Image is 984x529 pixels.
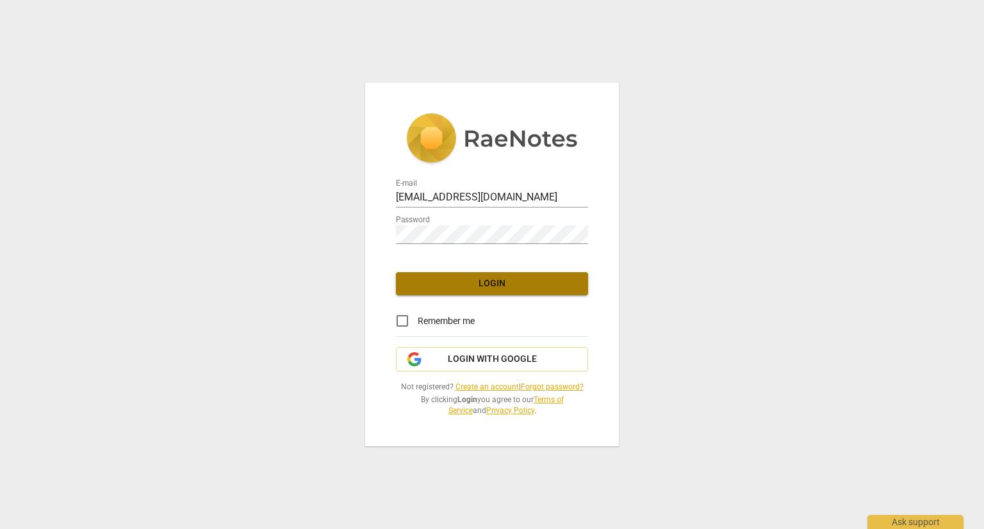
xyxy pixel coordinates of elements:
a: Create an account [455,382,519,391]
a: Forgot password? [521,382,584,391]
span: Login [406,277,578,290]
a: Privacy Policy [486,406,534,415]
div: Ask support [867,515,963,529]
img: 5ac2273c67554f335776073100b6d88f.svg [406,113,578,166]
span: By clicking you agree to our and . [396,395,588,416]
label: E-mail [396,180,417,188]
button: Login [396,272,588,295]
span: Login with Google [448,353,537,366]
span: Remember me [418,314,475,328]
button: Login with Google [396,347,588,371]
label: Password [396,216,430,224]
span: Not registered? | [396,382,588,393]
a: Terms of Service [448,395,564,415]
b: Login [457,395,477,404]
